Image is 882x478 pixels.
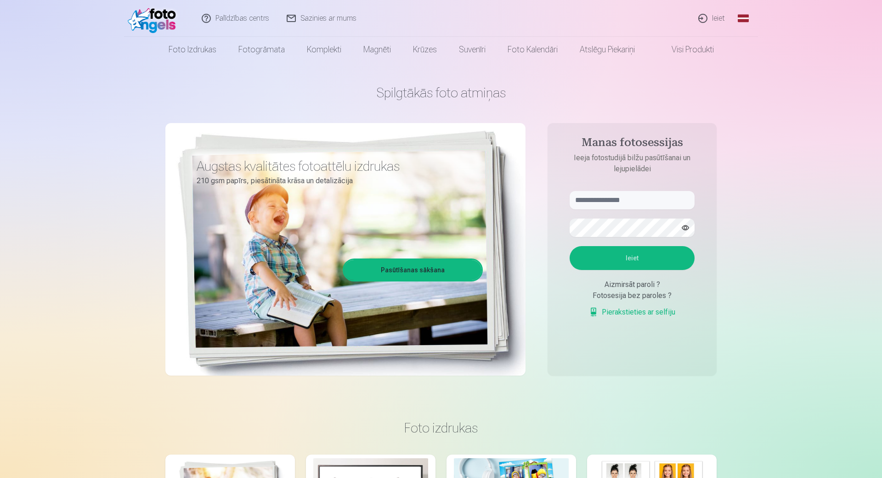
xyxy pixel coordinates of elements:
[560,152,704,174] p: Ieeja fotostudijā bilžu pasūtīšanai un lejupielādei
[165,84,717,101] h1: Spilgtākās foto atmiņas
[402,37,448,62] a: Krūzes
[448,37,497,62] a: Suvenīri
[344,260,481,280] a: Pasūtīšanas sākšana
[128,4,181,33] img: /fa1
[227,37,296,62] a: Fotogrāmata
[497,37,569,62] a: Foto kalendāri
[589,307,675,318] a: Pierakstieties ar selfiju
[570,279,695,290] div: Aizmirsāt paroli ?
[296,37,352,62] a: Komplekti
[352,37,402,62] a: Magnēti
[197,174,476,187] p: 210 gsm papīrs, piesātināta krāsa un detalizācija
[560,136,704,152] h4: Manas fotosessijas
[158,37,227,62] a: Foto izdrukas
[570,246,695,270] button: Ieiet
[197,158,476,174] h3: Augstas kvalitātes fotoattēlu izdrukas
[569,37,646,62] a: Atslēgu piekariņi
[173,420,709,436] h3: Foto izdrukas
[646,37,725,62] a: Visi produkti
[570,290,695,301] div: Fotosesija bez paroles ?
